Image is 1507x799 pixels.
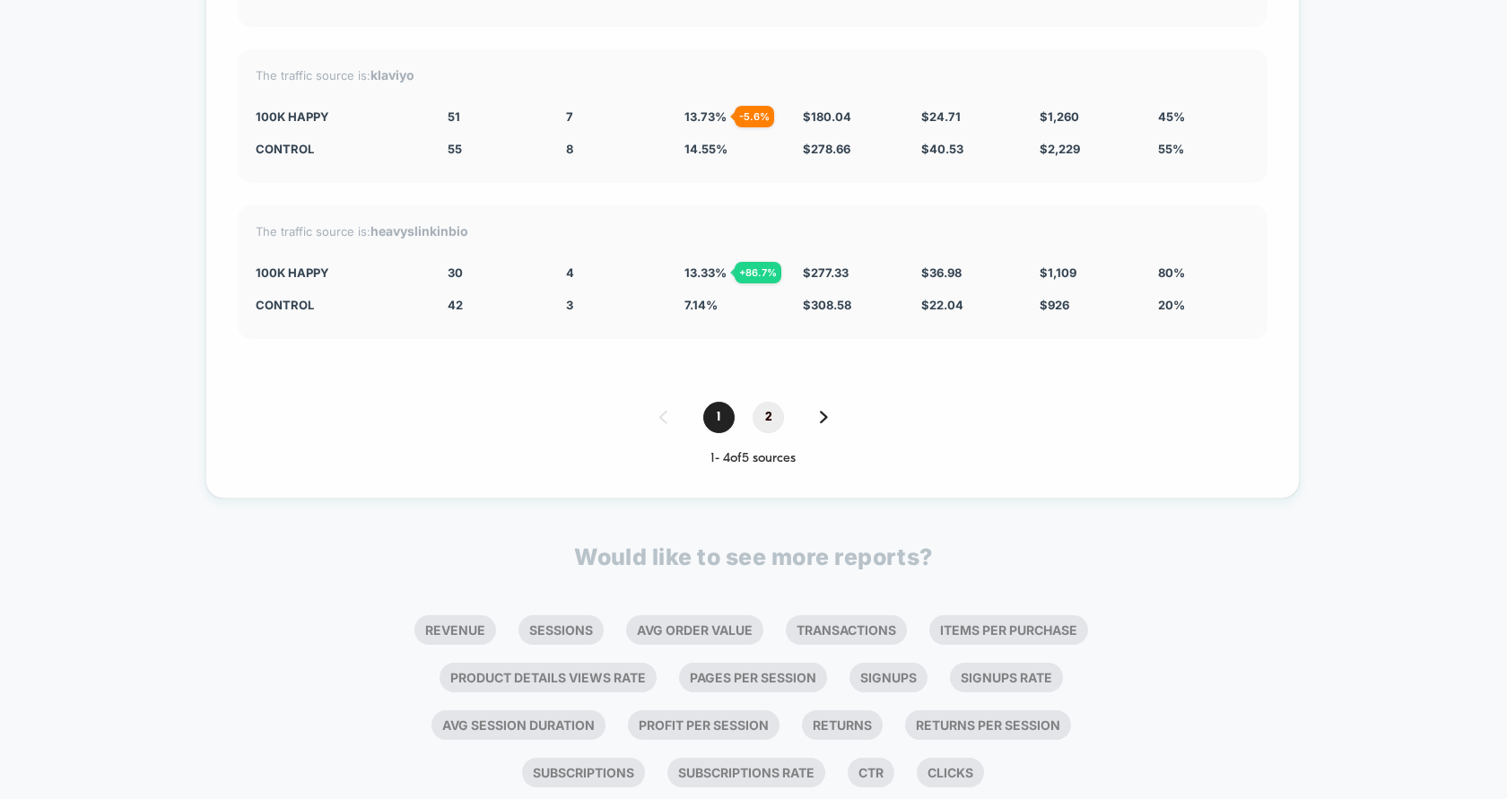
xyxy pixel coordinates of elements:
span: 30 [448,265,463,280]
li: Revenue [414,615,496,645]
div: CONTROL [256,142,421,156]
div: 100k Happy [256,265,421,280]
span: $ 1,260 [1040,109,1079,124]
span: 55 [448,142,462,156]
div: 1 - 4 of 5 sources [238,451,1267,466]
li: Signups [849,663,928,692]
span: 8 [566,142,573,156]
li: Signups Rate [950,663,1063,692]
li: Clicks [917,758,984,787]
span: 4 [566,265,574,280]
span: 51 [448,109,460,124]
li: Avg Order Value [626,615,763,645]
span: 7.14 % [684,298,718,312]
span: $ 40.53 [921,142,963,156]
li: Avg Session Duration [431,710,605,740]
strong: klaviyo [370,67,414,83]
span: $ 308.58 [803,298,851,312]
span: 14.55 % [684,142,727,156]
li: Profit Per Session [628,710,780,740]
li: Ctr [848,758,894,787]
li: Transactions [786,615,907,645]
li: Sessions [518,615,604,645]
span: $ 2,229 [1040,142,1080,156]
strong: heavyslinkinbio [370,223,468,239]
span: 1 [703,402,735,433]
span: $ 1,109 [1040,265,1076,280]
div: 80% [1158,265,1250,280]
li: Subscriptions [522,758,645,787]
span: $ 180.04 [803,109,851,124]
li: Pages Per Session [679,663,827,692]
img: pagination forward [820,411,828,423]
div: 100k Happy [256,109,421,124]
span: $ 926 [1040,298,1069,312]
span: $ 277.33 [803,265,849,280]
div: The traffic source is: [256,67,1250,83]
li: Returns [802,710,883,740]
span: 7 [566,109,573,124]
li: Returns Per Session [905,710,1071,740]
span: $ 278.66 [803,142,850,156]
li: Subscriptions Rate [667,758,825,787]
span: 3 [566,298,573,312]
span: $ 24.71 [921,109,961,124]
span: 13.73 % [684,109,727,124]
span: 42 [448,298,463,312]
div: 20% [1158,298,1250,312]
div: - 5.6 % [735,106,774,127]
span: 13.33 % [684,265,727,280]
p: Would like to see more reports? [574,543,933,570]
div: CONTROL [256,298,421,312]
div: 55% [1158,142,1250,156]
div: 45% [1158,109,1250,124]
li: Product Details Views Rate [440,663,657,692]
span: 2 [753,402,784,433]
span: $ 36.98 [921,265,962,280]
span: $ 22.04 [921,298,963,312]
li: Items Per Purchase [929,615,1088,645]
div: The traffic source is: [256,223,1250,239]
div: + 86.7 % [735,262,781,283]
